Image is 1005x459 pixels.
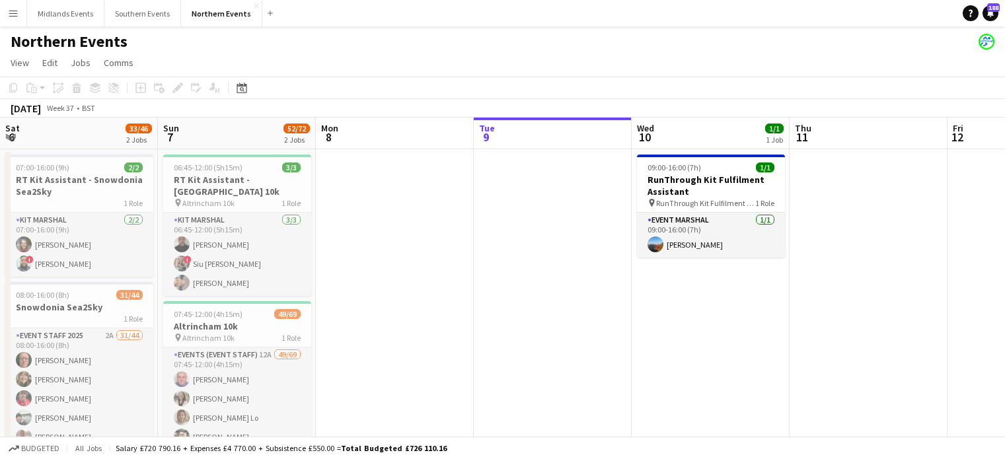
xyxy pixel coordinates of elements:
[16,290,69,300] span: 08:00-16:00 (8h)
[983,5,998,21] a: 188
[174,309,242,319] span: 07:45-12:00 (4h15m)
[163,320,311,332] h3: Altrincham 10k
[5,174,153,197] h3: RT Kit Assistant - Snowdonia Sea2Sky
[637,213,785,258] app-card-role: Event Marshal1/109:00-16:00 (7h)[PERSON_NAME]
[163,213,311,296] app-card-role: Kit Marshal3/306:45-12:00 (5h15m)[PERSON_NAME]!Siu [PERSON_NAME][PERSON_NAME]
[951,129,963,145] span: 12
[182,333,235,343] span: Altrincham 10k
[163,122,179,134] span: Sun
[477,129,495,145] span: 9
[648,162,701,172] span: 09:00-16:00 (7h)
[281,198,301,208] span: 1 Role
[637,122,654,134] span: Wed
[755,198,774,208] span: 1 Role
[104,57,133,69] span: Comms
[116,443,447,453] div: Salary £720 790.16 + Expenses £4 770.00 + Subsistence £550.00 =
[281,333,301,343] span: 1 Role
[163,155,311,296] app-job-card: 06:45-12:00 (5h15m)3/3RT Kit Assistant - [GEOGRAPHIC_DATA] 10k Altrincham 10k1 RoleKit Marshal3/3...
[319,129,338,145] span: 8
[126,124,152,133] span: 33/46
[341,443,447,453] span: Total Budgeted £726 110.16
[637,174,785,197] h3: RunThrough Kit Fulfilment Assistant
[979,34,994,50] app-user-avatar: RunThrough Events
[163,174,311,197] h3: RT Kit Assistant - [GEOGRAPHIC_DATA] 10k
[26,256,34,264] span: !
[793,129,811,145] span: 11
[795,122,811,134] span: Thu
[184,256,192,264] span: !
[124,198,143,208] span: 1 Role
[656,198,755,208] span: RunThrough Kit Fulfilment Assistant
[5,301,153,313] h3: Snowdonia Sea2Sky
[11,57,29,69] span: View
[44,103,77,113] span: Week 37
[5,213,153,277] app-card-role: Kit Marshal2/207:00-16:00 (9h)[PERSON_NAME]![PERSON_NAME]
[11,102,41,115] div: [DATE]
[987,3,1000,12] span: 188
[27,1,104,26] button: Midlands Events
[766,135,783,145] div: 1 Job
[174,162,242,172] span: 06:45-12:00 (5h15m)
[284,135,309,145] div: 2 Jobs
[283,124,310,133] span: 52/72
[11,32,128,52] h1: Northern Events
[65,54,96,71] a: Jobs
[5,155,153,277] app-job-card: 07:00-16:00 (9h)2/2RT Kit Assistant - Snowdonia Sea2Sky1 RoleKit Marshal2/207:00-16:00 (9h)[PERSO...
[124,314,143,324] span: 1 Role
[7,441,61,456] button: Budgeted
[5,122,20,134] span: Sat
[321,122,338,134] span: Mon
[181,1,262,26] button: Northern Events
[274,309,301,319] span: 49/69
[73,443,104,453] span: All jobs
[5,54,34,71] a: View
[953,122,963,134] span: Fri
[116,290,143,300] span: 31/44
[637,155,785,258] app-job-card: 09:00-16:00 (7h)1/1RunThrough Kit Fulfilment Assistant RunThrough Kit Fulfilment Assistant1 RoleE...
[21,444,59,453] span: Budgeted
[182,198,235,208] span: Altrincham 10k
[635,129,654,145] span: 10
[42,57,57,69] span: Edit
[82,103,95,113] div: BST
[161,129,179,145] span: 7
[124,162,143,172] span: 2/2
[37,54,63,71] a: Edit
[756,162,774,172] span: 1/1
[282,162,301,172] span: 3/3
[479,122,495,134] span: Tue
[126,135,151,145] div: 2 Jobs
[16,162,69,172] span: 07:00-16:00 (9h)
[765,124,784,133] span: 1/1
[71,57,91,69] span: Jobs
[104,1,181,26] button: Southern Events
[98,54,139,71] a: Comms
[3,129,20,145] span: 6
